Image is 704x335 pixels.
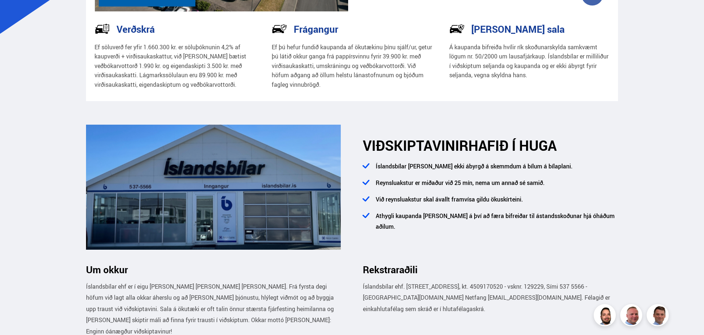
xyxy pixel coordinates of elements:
li: Íslandsbílar [PERSON_NAME] ekki ábyrgð á skemmdum á bílum á bílaplani. [372,161,618,178]
h3: Um okkur [86,264,341,275]
span: VIÐSKIPTAVINIR [363,136,468,155]
h3: Verðskrá [117,24,155,35]
li: Við reynsluakstur skal ávallt framvísa gildu ökuskírteini. [372,194,618,211]
li: Reynsluakstur er miðaður við 25 mín, nema um annað sé samið. [372,178,618,194]
h3: Rekstraraðili [363,264,618,275]
img: siFngHWaQ9KaOqBr.png [621,305,643,327]
button: Open LiveChat chat widget [6,3,28,25]
li: Athygli kaupanda [PERSON_NAME] á því að færa bifreiðar til ástandsskoðunar hjá óháðum aðilum. [372,211,618,238]
p: Ef þú hefur fundið kaupanda af ökutækinu þínu sjálf/ur, getur þú látið okkur ganga frá pappírsvin... [272,43,432,90]
img: FbJEzSuNWCJXmdc-.webp [648,305,670,327]
p: Íslandsbílar ehf. [STREET_ADDRESS], kt. 4509170520 - vsknr. 129229, Sími 537 5566 - [GEOGRAPHIC_D... [363,281,618,314]
img: tr5P-W3DuiFaO7aO.svg [94,21,110,36]
img: -Svtn6bYgwAsiwNX.svg [449,21,465,36]
p: Á kaupanda bifreiða hvílir rík skoðunarskylda samkvæmt lögum nr. 50/2000 um lausafjárkaup. Ísland... [449,43,610,80]
img: ANGMEGnRQmXqTLfD.png [86,125,341,250]
p: Ef söluverð fer yfir 1.660.300 kr. er söluþóknunin 4,2% af kaupverði + virðisaukaskattur, við [PE... [94,43,255,90]
h3: [PERSON_NAME] sala [471,24,565,35]
h3: Frágangur [294,24,338,35]
img: nhp88E3Fdnt1Opn2.png [595,305,617,327]
img: NP-R9RrMhXQFCiaa.svg [272,21,287,36]
h2: HAFIÐ Í HUGA [363,137,618,154]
